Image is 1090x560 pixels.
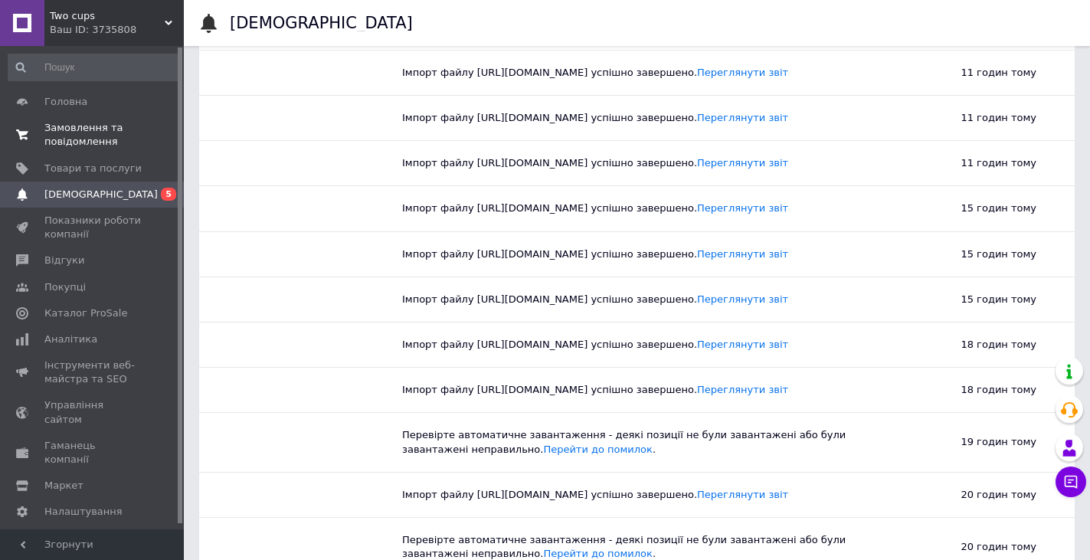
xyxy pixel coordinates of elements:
div: Імпорт файлу [URL][DOMAIN_NAME] успішно завершено. [402,383,883,397]
div: Імпорт файлу [URL][DOMAIN_NAME] успішно завершено. [402,247,883,261]
a: Переглянути звіт [697,248,788,260]
span: Показники роботи компанії [44,214,142,241]
span: Головна [44,95,87,109]
input: Пошук [8,54,181,81]
span: [DEMOGRAPHIC_DATA] [44,188,158,201]
a: Переглянути звіт [697,112,788,123]
a: Переглянути звіт [697,67,788,78]
a: Переглянути звіт [697,293,788,305]
span: Товари та послуги [44,162,142,175]
div: Ваш ID: 3735808 [50,23,184,37]
span: Аналітика [44,332,97,346]
div: 19 годин тому [883,413,1075,471]
div: 11 годин тому [883,141,1075,185]
div: Імпорт файлу [URL][DOMAIN_NAME] успішно завершено. [402,156,883,170]
span: 5 [161,188,176,201]
span: Two cups [50,9,165,23]
span: Замовлення та повідомлення [44,121,142,149]
span: Інструменти веб-майстра та SEO [44,359,142,386]
div: 11 годин тому [883,51,1075,95]
a: Переглянути звіт [697,157,788,169]
div: Імпорт файлу [URL][DOMAIN_NAME] успішно завершено. [402,293,883,306]
span: Покупці [44,280,86,294]
div: 15 годин тому [883,232,1075,277]
span: Гаманець компанії [44,439,142,467]
span: Відгуки [44,254,84,267]
h1: [DEMOGRAPHIC_DATA] [230,14,413,32]
div: Імпорт файлу [URL][DOMAIN_NAME] успішно завершено. [402,111,883,125]
div: Імпорт файлу [URL][DOMAIN_NAME] успішно завершено. [402,66,883,80]
a: Перейти до помилок [543,548,653,559]
div: 20 годин тому [883,473,1075,517]
span: Управління сайтом [44,398,142,426]
div: Імпорт файлу [URL][DOMAIN_NAME] успішно завершено. [402,488,883,502]
div: Імпорт файлу [URL][DOMAIN_NAME] успішно завершено. [402,201,883,215]
a: Переглянути звіт [697,202,788,214]
span: Каталог ProSale [44,306,127,320]
div: 18 годин тому [883,368,1075,412]
a: Перейти до помилок [543,444,653,455]
a: Переглянути звіт [697,489,788,500]
a: Переглянути звіт [697,384,788,395]
div: Імпорт файлу [URL][DOMAIN_NAME] успішно завершено. [402,338,883,352]
a: Переглянути звіт [697,339,788,350]
div: 11 годин тому [883,96,1075,140]
span: Налаштування [44,505,123,519]
button: Чат з покупцем [1056,467,1086,497]
div: 15 годин тому [883,277,1075,322]
div: 18 годин тому [883,323,1075,367]
div: 15 годин тому [883,186,1075,231]
div: Перевірте автоматичне завантаження - деякі позиції не були завантажені або були завантажені непра... [402,428,883,456]
span: Маркет [44,479,83,493]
